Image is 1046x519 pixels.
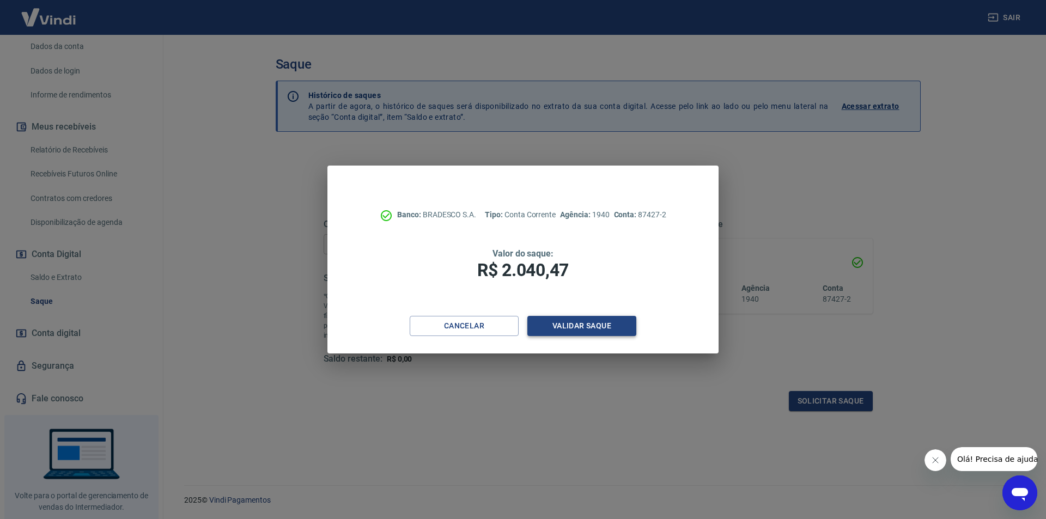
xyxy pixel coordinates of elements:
[560,210,592,219] span: Agência:
[492,248,554,259] span: Valor do saque:
[925,449,946,471] iframe: Fechar mensagem
[951,447,1037,471] iframe: Mensagem da empresa
[7,8,92,16] span: Olá! Precisa de ajuda?
[527,316,636,336] button: Validar saque
[410,316,519,336] button: Cancelar
[397,210,423,219] span: Banco:
[485,209,556,221] p: Conta Corrente
[1002,475,1037,510] iframe: Botão para abrir a janela de mensagens
[477,260,569,280] span: R$ 2.040,47
[614,210,638,219] span: Conta:
[485,210,504,219] span: Tipo:
[614,209,666,221] p: 87427-2
[560,209,609,221] p: 1940
[397,209,476,221] p: BRADESCO S.A.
